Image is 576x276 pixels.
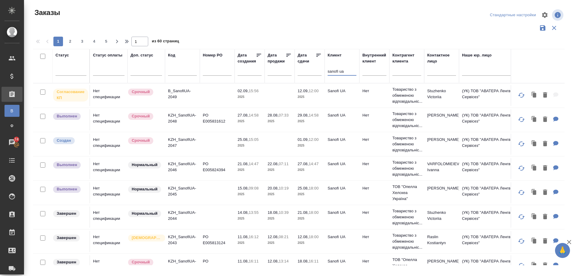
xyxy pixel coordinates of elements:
p: 2025 [238,143,262,149]
p: 16:11 [249,259,259,263]
p: Нормальный [132,211,157,217]
p: 22.08, [268,162,279,166]
p: 2025 [298,94,322,100]
p: 2025 [238,94,262,100]
button: Удалить [540,259,550,272]
div: Клиент [328,52,341,58]
td: Нет спецификации [90,207,127,228]
td: (УК) ТОВ "АВАТЕРА Ленгвідж Сервісез" [459,207,531,228]
p: Sanofi UA [328,161,356,167]
p: 18:00 [309,235,319,239]
button: Удалить [540,138,550,150]
p: Sanofi UA [328,137,356,143]
p: 10:19 [279,186,289,190]
span: 4 [89,38,99,44]
span: 🙏 [557,244,568,257]
span: 3 [77,38,87,44]
button: Обновить [514,161,529,175]
button: Обновить [514,258,529,273]
td: Stuzhenko Victoriia [424,207,459,228]
span: Посмотреть информацию [552,9,565,21]
td: [PERSON_NAME] [424,109,459,130]
p: 07:11 [279,162,289,166]
td: Нет спецификации [90,109,127,130]
p: 13:14 [279,259,289,263]
td: VARFOLOMIEIEVA Ivanna [424,158,459,179]
button: Удалить [540,235,550,247]
button: Клонировать [529,259,540,272]
button: Клонировать [529,89,540,102]
div: Выставляет ПМ после сдачи и проведения начислений. Последний этап для ПМа [52,161,86,169]
p: 2025 [298,118,322,124]
p: Срочный [132,259,150,265]
div: Статус по умолчанию для стандартных заказов [127,185,162,193]
p: Нормальный [132,162,157,168]
p: 09:08 [249,186,259,190]
p: KZH_SanofiUA-2046 [168,161,197,173]
p: Нет [362,112,386,118]
p: Создан [57,138,71,144]
p: Нет [362,258,386,264]
p: Согласование КП [57,89,85,101]
td: (УК) ТОВ "АВАТЕРА Ленгвідж Сервісез" [459,182,531,203]
div: Выставляется автоматически, если на указанный объем услуг необходимо больше времени в стандартном... [127,112,162,120]
div: Доп. статус [130,52,153,58]
button: Удалить [540,114,550,126]
p: 21.08, [238,162,249,166]
p: 16:12 [249,235,259,239]
button: Обновить [514,137,529,151]
p: Sanofi UA [328,234,356,240]
button: Клонировать [529,187,540,199]
p: Нет [362,137,386,143]
button: 🙏 [555,243,570,258]
p: KZH_SanofiUA-2043 [168,234,197,246]
p: KZH_SanofiUA-2048 [168,112,197,124]
p: 15:56 [249,89,259,93]
p: Нет [362,185,386,191]
td: Нет спецификации [90,134,127,155]
p: 2025 [268,191,292,197]
span: 5 [101,38,111,44]
p: 18:00 [309,186,319,190]
p: Срочный [132,89,150,95]
button: Удалить [540,187,550,199]
p: 11.08, [238,259,249,263]
p: 11.08, [238,235,249,239]
p: 2025 [268,240,292,246]
p: 12:00 [309,137,319,142]
p: 2025 [298,240,322,246]
p: 29.08, [298,113,309,117]
a: 74 [1,135,22,150]
p: 2025 [298,264,322,270]
p: 2025 [298,216,322,222]
p: Выполнен [57,186,77,192]
td: (УК) ТОВ "АВАТЕРА Ленгвідж Сервісез" [459,158,531,179]
span: Заказы [33,8,60,17]
a: Ф [4,120,19,132]
p: Товариство з обмеженою відповідальніс... [392,208,421,226]
div: Выставляется автоматически, если на указанный объем услуг необходимо больше времени в стандартном... [127,258,162,266]
td: Нет спецификации [90,158,127,179]
p: 01.09, [298,137,309,142]
p: 12.08, [268,235,279,239]
button: Клонировать [529,114,540,126]
p: 14:58 [249,113,259,117]
td: [PERSON_NAME] [424,134,459,155]
p: 14:47 [249,162,259,166]
button: Удалить [540,211,550,223]
p: 2025 [268,216,292,222]
div: Выставляет ПМ после сдачи и проведения начислений. Последний этап для ПМа [52,112,86,120]
td: (УК) ТОВ "АВАТЕРА Ленгвідж Сервісез" [459,109,531,130]
span: из 60 страниц [152,38,179,46]
p: Завершен [57,235,76,241]
p: ТОВ "Опелла Хелскеа Україна" [392,257,421,275]
span: Ф [7,123,16,129]
p: Выполнен [57,162,77,168]
p: 08:21 [279,235,289,239]
p: 2025 [298,167,322,173]
a: В [4,105,19,117]
p: 2025 [238,240,262,246]
p: 2025 [238,118,262,124]
button: Удалить [540,162,550,174]
div: Контактное лицо [427,52,456,64]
